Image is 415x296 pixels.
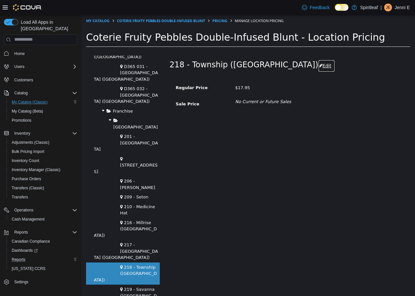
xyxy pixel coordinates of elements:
[6,255,80,264] button: Reports
[12,129,33,137] button: Inventory
[12,257,25,262] span: Reports
[88,45,237,55] h2: 218 - Township ([GEOGRAPHIC_DATA])
[12,100,48,105] span: My Catalog (Classic)
[9,157,42,165] a: Inventory Count
[6,264,80,273] button: [US_STATE] CCRS
[1,206,80,215] button: Operations
[1,129,80,138] button: Inventory
[9,98,50,106] a: My Catalog (Classic)
[12,158,39,163] span: Inventory Count
[9,148,77,155] span: Bulk Pricing Import
[9,98,77,106] span: My Catalog (Classic)
[131,3,146,8] a: Pricing
[12,217,44,222] span: Cash Management
[13,227,77,245] span: 217 - [GEOGRAPHIC_DATA] ([GEOGRAPHIC_DATA])
[9,116,34,124] a: Promotions
[6,183,80,193] button: Transfers (Classic)
[14,64,24,69] span: Users
[386,4,390,11] span: JE
[12,195,28,200] span: Transfers
[12,167,60,172] span: Inventory Manager (Classic)
[12,266,45,271] span: [US_STATE] CCRS
[1,49,80,58] button: Home
[6,237,80,246] button: Canadian Compliance
[384,4,392,11] div: Jenni E
[6,147,80,156] button: Bulk Pricing Import
[12,89,30,97] button: Catalog
[12,206,77,214] span: Operations
[237,45,254,57] button: Edit
[154,84,210,89] i: No Current or Future Sales
[1,62,80,71] button: Users
[12,89,77,97] span: Catalog
[14,208,33,213] span: Operations
[310,4,330,11] span: Feedback
[12,129,77,137] span: Inventory
[12,248,38,253] span: Dashboards
[9,247,77,254] span: Dashboards
[381,4,382,11] p: |
[6,246,80,255] a: Dashboards
[12,50,27,58] a: Home
[6,107,80,116] button: My Catalog (Beta)
[6,165,80,174] button: Inventory Manager (Classic)
[1,228,80,237] button: Reports
[9,184,47,192] a: Transfers (Classic)
[6,138,80,147] button: Adjustments (Classic)
[39,189,74,201] span: 210 - Medicine Hat
[12,49,77,58] span: Home
[32,110,77,114] span: [GEOGRAPHIC_DATA]
[9,247,40,254] a: Dashboards
[9,256,28,263] a: Reports
[1,88,80,98] button: Catalog
[9,193,31,201] a: Transfers
[12,228,31,236] button: Reports
[12,239,50,244] span: Canadian Compliance
[6,156,80,165] button: Inventory Count
[12,185,44,191] span: Transfers (Classic)
[9,184,77,192] span: Transfers (Classic)
[13,4,42,11] img: Cova
[9,237,53,245] a: Canadian Compliance
[9,175,77,183] span: Purchase Orders
[13,148,76,159] span: [STREET_ADDRESS]
[9,265,48,273] a: [US_STATE] CCRS
[9,215,47,223] a: Cash Management
[14,279,28,285] span: Settings
[9,166,63,174] a: Inventory Manager (Classic)
[9,193,77,201] span: Transfers
[9,175,44,183] a: Purchase Orders
[12,109,43,114] span: My Catalog (Beta)
[14,77,33,83] span: Customers
[6,174,80,183] button: Purchase Orders
[6,116,80,125] button: Promotions
[335,4,348,11] input: Dark Mode
[12,63,27,71] button: Users
[13,119,77,137] span: 201 - [GEOGRAPHIC_DATA]
[36,3,124,8] a: Coterie Fruity Pebbles Double-Infused Blunt
[154,70,169,75] span: $17.95
[12,76,36,84] a: Customers
[154,3,202,8] span: Manage Location Pricing
[9,107,77,115] span: My Catalog (Beta)
[13,272,76,289] span: 219 - Savanna ([GEOGRAPHIC_DATA])
[13,71,77,89] span: D365 032 - [GEOGRAPHIC_DATA] ([GEOGRAPHIC_DATA])
[9,148,47,155] a: Bulk Pricing Import
[14,230,28,235] span: Reports
[12,76,77,84] span: Customers
[94,70,126,75] span: Regular Price
[39,164,74,175] span: 206 - [PERSON_NAME]
[6,98,80,107] button: My Catalog (Classic)
[9,139,52,146] a: Adjustments (Classic)
[9,157,77,165] span: Inventory Count
[12,278,31,286] a: Settings
[12,140,49,145] span: Adjustments (Classic)
[43,180,67,184] span: 209 - Seton
[13,49,77,67] span: D365 031 - [GEOGRAPHIC_DATA] ([GEOGRAPHIC_DATA])
[13,205,76,223] span: 216 - Millrise ([GEOGRAPHIC_DATA])
[12,63,77,71] span: Users
[12,206,36,214] button: Operations
[12,149,44,154] span: Bulk Pricing Import
[12,176,41,182] span: Purchase Orders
